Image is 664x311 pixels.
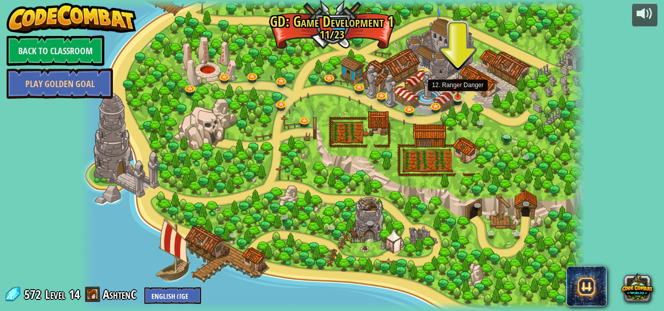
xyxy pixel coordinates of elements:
[24,286,44,302] span: 572
[7,3,136,33] img: CodeCombat - Learn how to code by playing a game
[45,286,65,303] span: Level
[632,3,657,27] button: Adjust volume
[7,68,113,99] a: Play Golden Goal
[452,70,464,98] img: level-banner-unstarted.png
[69,286,80,302] span: 14
[103,286,139,302] a: AshtenC
[7,35,104,66] a: Back to Classroom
